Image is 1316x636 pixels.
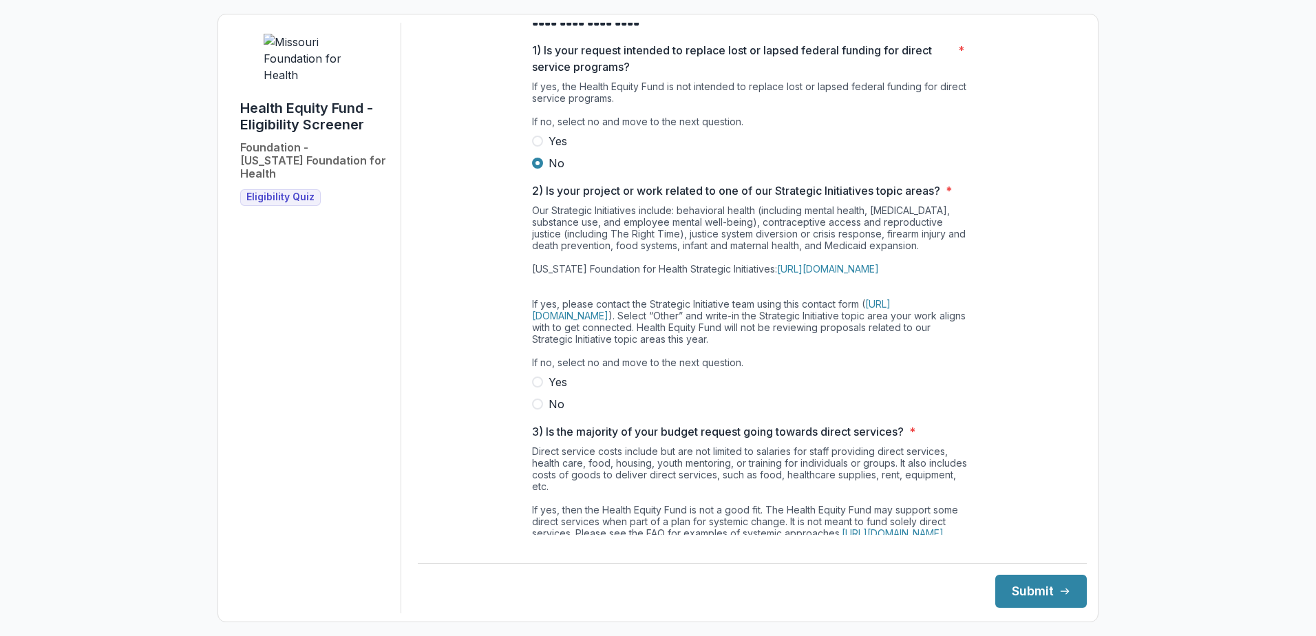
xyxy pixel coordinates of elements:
[240,100,390,133] h1: Health Equity Fund - Eligibility Screener
[549,155,564,171] span: No
[532,81,973,133] div: If yes, the Health Equity Fund is not intended to replace lost or lapsed federal funding for dire...
[532,298,891,321] a: [URL][DOMAIN_NAME]
[549,133,567,149] span: Yes
[532,42,953,75] p: 1) Is your request intended to replace lost or lapsed federal funding for direct service programs?
[532,445,973,568] div: Direct service costs include but are not limited to salaries for staff providing direct services,...
[532,204,973,374] div: Our Strategic Initiatives include: behavioral health (including mental health, [MEDICAL_DATA], su...
[777,263,879,275] a: [URL][DOMAIN_NAME]
[264,34,367,83] img: Missouri Foundation for Health
[995,575,1087,608] button: Submit
[246,191,315,203] span: Eligibility Quiz
[549,374,567,390] span: Yes
[842,527,944,539] a: [URL][DOMAIN_NAME]
[549,396,564,412] span: No
[532,182,940,199] p: 2) Is your project or work related to one of our Strategic Initiatives topic areas?
[532,423,904,440] p: 3) Is the majority of your budget request going towards direct services?
[240,141,390,181] h2: Foundation - [US_STATE] Foundation for Health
